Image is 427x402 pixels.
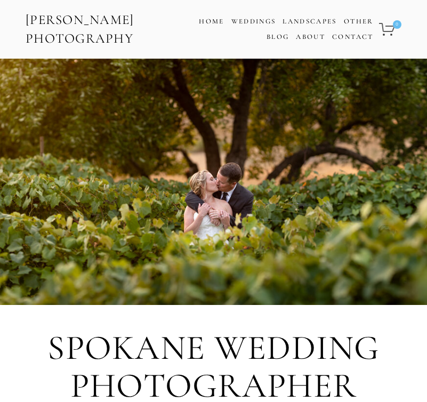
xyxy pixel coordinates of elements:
a: Blog [267,29,289,45]
a: Weddings [231,17,276,26]
a: Contact [332,29,373,45]
a: Other [344,17,374,26]
a: About [296,29,325,45]
a: Landscapes [283,17,336,26]
a: [PERSON_NAME] Photography [25,8,180,51]
a: Home [199,14,224,29]
span: 0 [393,20,401,29]
a: 0 items in cart [377,17,402,42]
